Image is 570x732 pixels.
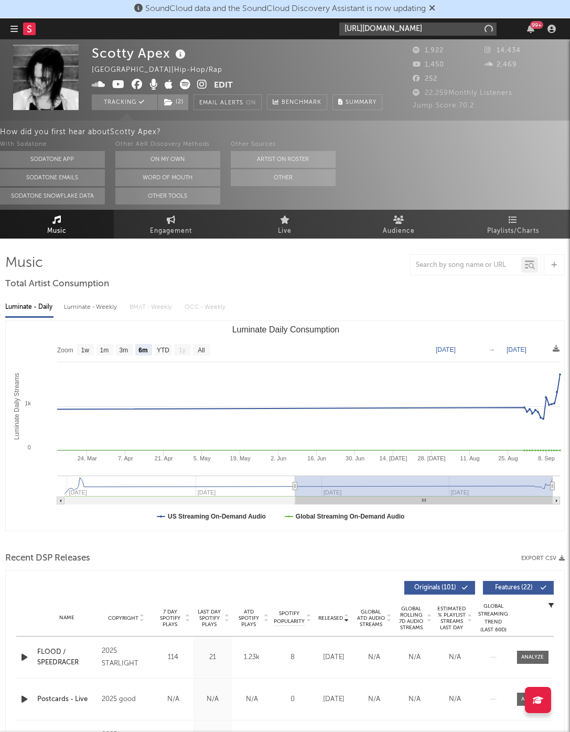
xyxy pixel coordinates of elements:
[357,694,392,705] div: N/A
[296,513,405,520] text: Global Streaming On-Demand Audio
[157,347,169,354] text: YTD
[138,347,147,354] text: 6m
[357,652,392,663] div: N/A
[339,23,497,36] input: Search for artists
[332,94,382,110] button: Summary
[246,100,256,106] em: On
[230,455,251,461] text: 19. May
[478,602,509,634] div: Global Streaming Trend (Last 60D)
[115,169,220,186] button: Word Of Mouth
[357,609,385,628] span: Global ATD Audio Streams
[489,346,495,353] text: →
[146,5,426,13] span: SoundCloud data and the SoundCloud Discovery Assistant is now updating
[231,169,336,186] button: Other
[267,94,327,110] a: Benchmark
[100,347,109,354] text: 1m
[411,261,521,270] input: Search by song name or URL
[168,513,266,520] text: US Streaming On-Demand Audio
[158,94,188,110] button: (2)
[37,614,96,622] div: Name
[507,346,526,353] text: [DATE]
[81,347,90,354] text: 1w
[342,210,456,239] a: Audience
[37,647,96,668] a: FLOOD / SPEEDRACER
[538,455,555,461] text: 8. Sep
[411,585,459,591] span: Originals ( 101 )
[5,278,109,290] span: Total Artist Consumption
[437,694,472,705] div: N/A
[196,652,230,663] div: 21
[114,210,228,239] a: Engagement
[274,652,311,663] div: 8
[102,693,151,706] div: 2025 good
[150,225,192,238] span: Engagement
[271,455,286,461] text: 2. Jun
[429,5,436,13] span: Dismiss
[318,615,343,621] span: Released
[483,581,554,595] button: Features(22)
[193,455,211,461] text: 5. May
[282,96,321,109] span: Benchmark
[397,652,432,663] div: N/A
[5,298,53,316] div: Luminate - Daily
[198,347,205,354] text: All
[437,606,466,631] span: Estimated % Playlist Streams Last Day
[235,609,263,628] span: ATD Spotify Plays
[346,100,377,105] span: Summary
[64,298,119,316] div: Luminate - Weekly
[118,455,133,461] text: 7. Apr
[37,694,96,705] a: Postcards - Live
[413,90,512,96] span: 22,259 Monthly Listeners
[413,102,474,109] span: Jump Score: 70.2
[13,373,20,439] text: Luminate Daily Streams
[307,455,326,461] text: 16. Jun
[231,151,336,168] button: Artist on Roster
[157,94,189,110] span: ( 2 )
[498,455,518,461] text: 25. Aug
[278,225,292,238] span: Live
[92,94,157,110] button: Tracking
[156,652,190,663] div: 114
[274,694,311,705] div: 0
[397,606,426,631] span: Global Rolling 7D Audio Streams
[383,225,415,238] span: Audience
[179,347,186,354] text: 1y
[397,694,432,705] div: N/A
[490,585,538,591] span: Features ( 22 )
[460,455,479,461] text: 11. Aug
[108,615,138,621] span: Copyright
[92,45,188,62] div: Scotty Apex
[120,347,128,354] text: 3m
[155,455,173,461] text: 21. Apr
[380,455,407,461] text: 14. [DATE]
[5,552,90,565] span: Recent DSP Releases
[196,694,230,705] div: N/A
[418,455,446,461] text: 28. [DATE]
[6,321,565,531] svg: Luminate Daily Consumption
[436,346,456,353] text: [DATE]
[193,94,262,110] button: Email AlertsOn
[437,652,472,663] div: N/A
[346,455,364,461] text: 30. Jun
[530,21,543,29] div: 99 +
[485,47,521,54] span: 14,434
[25,400,31,406] text: 1k
[232,325,340,334] text: Luminate Daily Consumption
[92,64,234,77] div: [GEOGRAPHIC_DATA] | Hip-Hop/Rap
[115,151,220,168] button: On My Own
[214,79,233,92] button: Edit
[156,694,190,705] div: N/A
[196,609,223,628] span: Last Day Spotify Plays
[413,47,444,54] span: 1,922
[456,210,570,239] a: Playlists/Charts
[404,581,475,595] button: Originals(101)
[235,694,269,705] div: N/A
[521,555,565,562] button: Export CSV
[274,610,305,626] span: Spotify Popularity
[47,225,67,238] span: Music
[413,76,437,82] span: 252
[485,61,518,68] span: 2,469
[527,25,534,33] button: 99+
